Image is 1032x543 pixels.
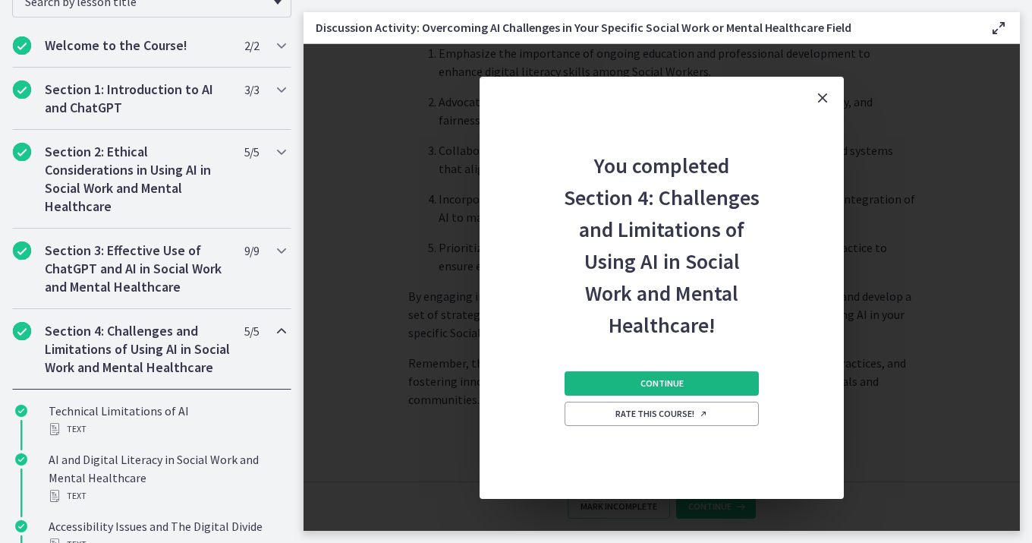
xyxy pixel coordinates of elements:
div: Text [49,420,285,438]
button: Close [801,77,844,119]
i: Completed [13,36,31,55]
h2: Section 1: Introduction to AI and ChatGPT [45,81,230,117]
span: 9 / 9 [244,242,259,260]
div: Technical Limitations of AI [49,402,285,438]
button: Continue [565,371,759,396]
i: Completed [15,520,27,532]
i: Completed [13,143,31,161]
span: 3 / 3 [244,81,259,99]
div: AI and Digital Literacy in Social Work and Mental Healthcare [49,450,285,505]
h2: Section 4: Challenges and Limitations of Using AI in Social Work and Mental Healthcare [45,322,230,377]
a: Rate this course! Opens in a new window [565,402,759,426]
i: Completed [15,405,27,417]
h2: Section 2: Ethical Considerations in Using AI in Social Work and Mental Healthcare [45,143,230,216]
i: Completed [13,81,31,99]
h3: Discussion Activity: Overcoming AI Challenges in Your Specific Social Work or Mental Healthcare F... [316,18,965,36]
i: Completed [13,242,31,260]
span: Rate this course! [615,408,708,420]
span: 2 / 2 [244,36,259,55]
div: Text [49,487,285,505]
h2: Section 3: Effective Use of ChatGPT and AI in Social Work and Mental Healthcare [45,242,230,296]
h2: You completed Section 4: Challenges and Limitations of Using AI in Social Work and Mental Healthc... [562,119,762,341]
h2: Welcome to the Course! [45,36,230,55]
i: Completed [13,322,31,340]
span: 5 / 5 [244,143,259,161]
span: Continue [640,377,684,390]
i: Completed [15,453,27,466]
i: Opens in a new window [699,409,708,418]
span: 5 / 5 [244,322,259,340]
